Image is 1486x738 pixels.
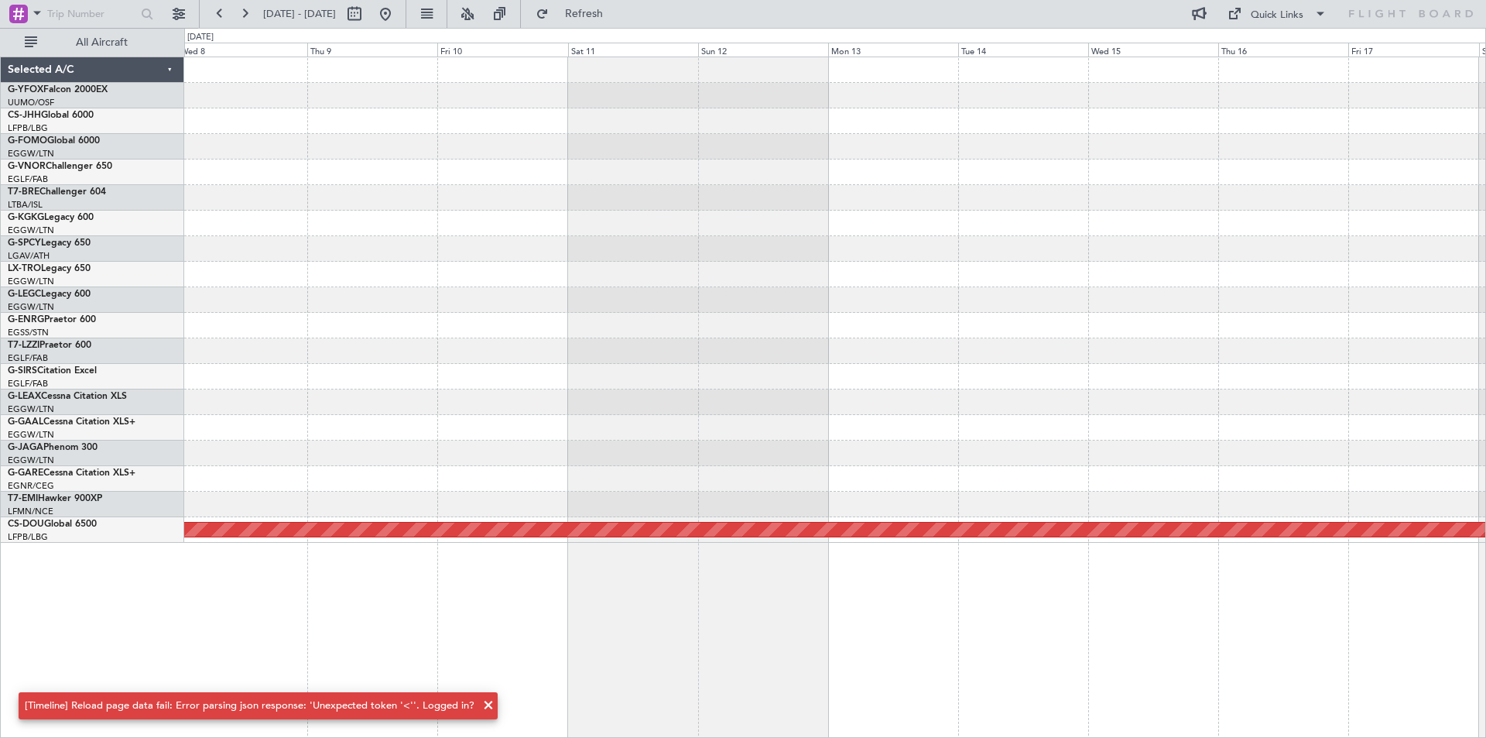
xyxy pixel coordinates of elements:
a: LFPB/LBG [8,531,48,543]
a: G-VNORChallenger 650 [8,162,112,171]
span: Refresh [552,9,617,19]
span: CS-DOU [8,520,44,529]
div: Thu 16 [1218,43,1348,57]
a: G-SPCYLegacy 650 [8,239,91,248]
a: EGGW/LTN [8,429,54,441]
div: [Timeline] Reload page data fail: Error parsing json response: 'Unexpected token '<''. Logged in? [25,699,474,714]
div: Thu 9 [307,43,437,57]
span: G-SIRS [8,366,37,376]
a: EGGW/LTN [8,403,54,415]
span: G-GAAL [8,417,43,427]
span: LX-TRO [8,264,41,273]
button: All Aircraft [17,30,168,55]
a: G-LEGCLegacy 600 [8,290,91,299]
span: G-SPCY [8,239,41,248]
a: LTBA/ISL [8,199,43,211]
a: EGSS/STN [8,327,49,338]
span: CS-JHH [8,111,41,120]
span: G-ENRG [8,315,44,324]
input: Trip Number [47,2,136,26]
span: G-GARE [8,469,43,478]
span: G-JAGA [8,443,43,452]
span: T7-EMI [8,494,38,503]
a: G-GARECessna Citation XLS+ [8,469,135,478]
div: Tue 14 [958,43,1088,57]
a: EGGW/LTN [8,276,54,287]
a: EGGW/LTN [8,148,54,160]
button: Quick Links [1220,2,1334,26]
a: T7-LZZIPraetor 600 [8,341,91,350]
span: T7-LZZI [8,341,39,350]
div: Wed 8 [177,43,307,57]
a: G-SIRSCitation Excel [8,366,97,376]
span: G-YFOX [8,85,43,94]
a: EGNR/CEG [8,480,54,492]
a: EGLF/FAB [8,378,48,390]
a: CS-JHHGlobal 6000 [8,111,94,120]
a: G-YFOXFalcon 2000EX [8,85,108,94]
a: CS-DOUGlobal 6500 [8,520,97,529]
a: UUMO/OSF [8,97,54,108]
div: Fri 10 [437,43,567,57]
a: EGLF/FAB [8,352,48,364]
span: G-LEGC [8,290,41,299]
a: EGGW/LTN [8,225,54,236]
a: EGGW/LTN [8,455,54,466]
div: Mon 13 [828,43,958,57]
a: LFPB/LBG [8,122,48,134]
span: All Aircraft [40,37,163,48]
a: G-FOMOGlobal 6000 [8,136,100,146]
a: G-LEAXCessna Citation XLS [8,392,127,401]
a: EGLF/FAB [8,173,48,185]
a: EGGW/LTN [8,301,54,313]
span: [DATE] - [DATE] [263,7,336,21]
span: G-FOMO [8,136,47,146]
a: G-KGKGLegacy 600 [8,213,94,222]
a: LGAV/ATH [8,250,50,262]
span: T7-BRE [8,187,39,197]
div: Sat 11 [568,43,698,57]
button: Refresh [529,2,621,26]
a: T7-BREChallenger 604 [8,187,106,197]
div: [DATE] [187,31,214,44]
div: Wed 15 [1088,43,1218,57]
a: T7-EMIHawker 900XP [8,494,102,503]
a: G-ENRGPraetor 600 [8,315,96,324]
div: Fri 17 [1348,43,1478,57]
div: Sun 12 [698,43,828,57]
a: G-GAALCessna Citation XLS+ [8,417,135,427]
a: LX-TROLegacy 650 [8,264,91,273]
span: G-VNOR [8,162,46,171]
span: G-LEAX [8,392,41,401]
div: Quick Links [1251,8,1303,23]
a: G-JAGAPhenom 300 [8,443,98,452]
span: G-KGKG [8,213,44,222]
a: LFMN/NCE [8,506,53,517]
